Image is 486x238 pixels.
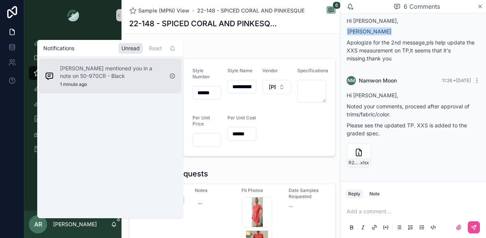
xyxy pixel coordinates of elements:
div: Unread [118,43,143,54]
span: Namwon Moon [359,77,397,84]
span: Style Number [193,68,210,79]
span: AR [34,220,42,229]
span: -- [289,203,293,210]
a: Sample (MPN) Attribute View [29,142,117,156]
a: Style View - Vendor Specific [29,51,117,65]
a: On Order Total Co [29,112,117,125]
span: Per Unit Price [193,115,210,127]
p: 1 minute ago [60,81,87,87]
p: Hi [PERSON_NAME], [347,17,480,25]
img: Notification icon [45,71,54,81]
button: Select Button [262,80,291,94]
p: Hi [PERSON_NAME], [347,91,480,99]
div: -- [198,200,202,207]
span: [PERSON_NAME] [269,83,276,91]
button: Note [366,189,383,198]
span: [PERSON_NAME] [347,27,392,35]
span: Per Unit Cost [227,115,256,121]
h1: 22-148 - SPICED CORAL AND PINKESQUE [129,18,279,29]
div: scrollable content [24,30,121,166]
button: Reply [345,189,363,198]
p: [PERSON_NAME] mentioned you in a note on 50-970CR - Black [60,65,163,80]
img: App logo [67,9,79,21]
span: Notes [195,187,233,194]
a: Style View [29,36,117,49]
div: Read [146,43,165,54]
p: Apologize for the 2nd message,pls help update the XXS measurement on TP,it seems that it's missin... [347,38,480,62]
h1: Notifications [43,44,74,52]
a: 22-148 - SPICED CORAL AND PINKESQUE [197,7,305,14]
span: Style Name [227,68,252,73]
p: [PERSON_NAME] [53,221,97,228]
span: Specifications [297,68,328,73]
a: Sample Tracking - Internal [29,127,117,141]
span: .xlsx [359,160,369,166]
p: Please see the updated TP. XXS is added to the graded spec. [347,121,480,137]
span: Sample (MPN) View [138,7,189,14]
span: 6 [333,2,341,9]
a: Sample (MPN) View [29,66,117,80]
p: Noted your comments, proceed after approval of trims/fabric/color. [347,102,480,118]
span: Date Samples Requested [289,187,327,200]
span: Fit Photos [241,187,279,194]
span: 11:26 • [DATE] [442,78,471,83]
a: Sample (MPN) View [129,7,189,14]
a: Fit View [29,81,117,95]
div: Note [369,191,380,197]
span: 6 Comments [404,2,440,11]
span: NM [347,78,355,84]
span: R26-TN#22-148-Sh-Slv-Button-Front-Dress_Proto_PPS-app_[DATE] [349,160,359,166]
span: Vendor [262,68,278,73]
a: TD WIP [29,97,117,110]
button: 6 [327,6,336,15]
